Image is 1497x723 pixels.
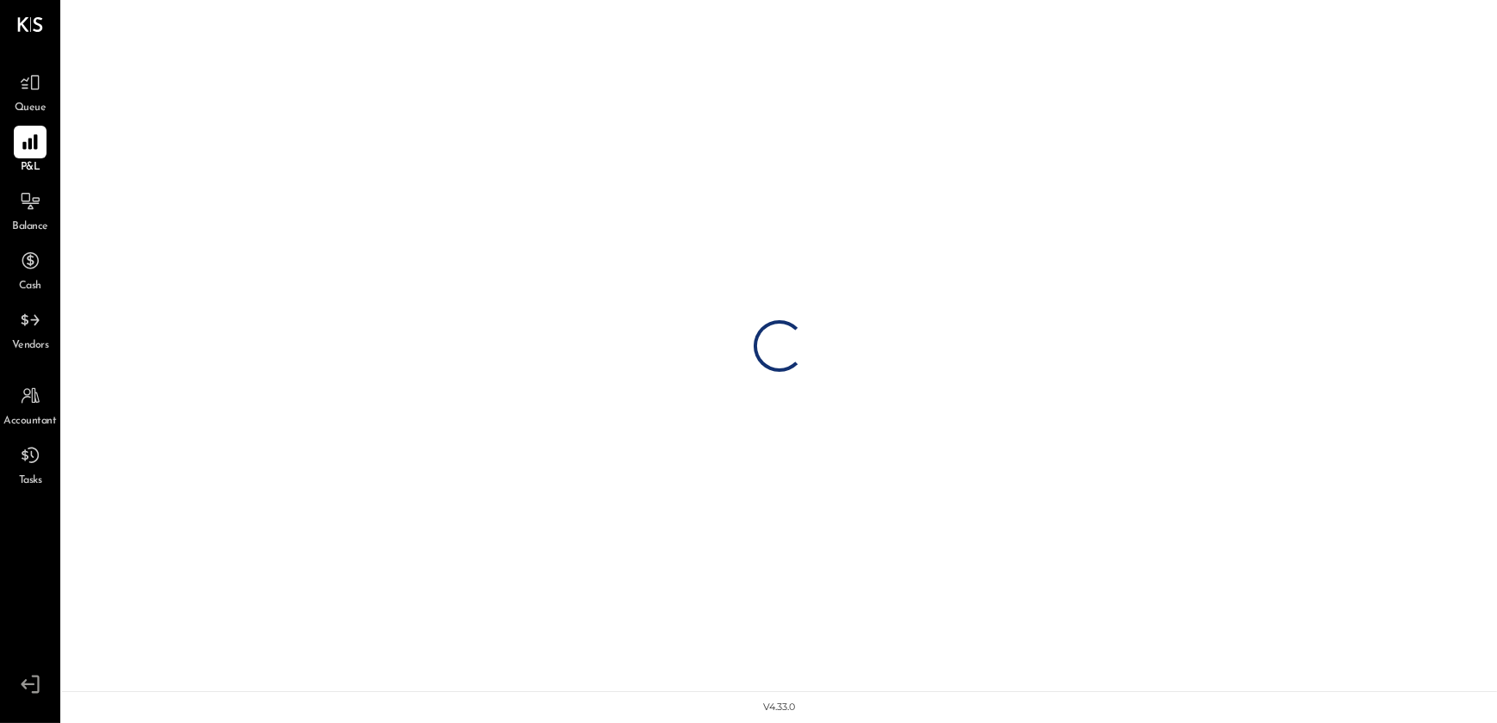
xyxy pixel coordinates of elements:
[1,66,59,116] a: Queue
[1,185,59,235] a: Balance
[1,304,59,354] a: Vendors
[15,101,47,116] span: Queue
[12,338,49,354] span: Vendors
[1,380,59,429] a: Accountant
[19,473,42,489] span: Tasks
[4,414,57,429] span: Accountant
[1,244,59,294] a: Cash
[12,219,48,235] span: Balance
[1,439,59,489] a: Tasks
[19,279,41,294] span: Cash
[21,160,40,176] span: P&L
[764,701,796,714] div: v 4.33.0
[1,126,59,176] a: P&L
